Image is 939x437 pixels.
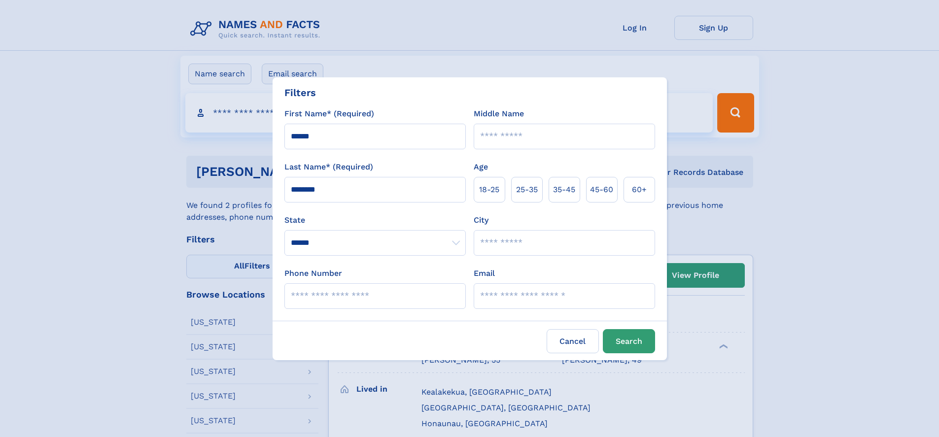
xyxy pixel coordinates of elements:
[284,108,374,120] label: First Name* (Required)
[474,214,488,226] label: City
[516,184,538,196] span: 25‑35
[553,184,575,196] span: 35‑45
[590,184,613,196] span: 45‑60
[284,161,373,173] label: Last Name* (Required)
[603,329,655,353] button: Search
[474,161,488,173] label: Age
[632,184,647,196] span: 60+
[284,214,466,226] label: State
[547,329,599,353] label: Cancel
[474,108,524,120] label: Middle Name
[284,268,342,279] label: Phone Number
[284,85,316,100] div: Filters
[474,268,495,279] label: Email
[479,184,499,196] span: 18‑25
